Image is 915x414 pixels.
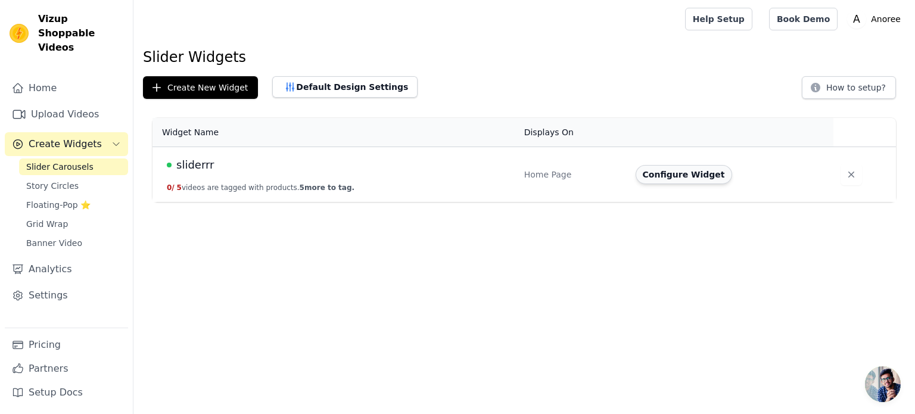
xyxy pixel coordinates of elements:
a: Home [5,76,128,100]
button: Configure Widget [636,165,732,184]
button: Create Widgets [5,132,128,156]
a: Analytics [5,257,128,281]
span: Create Widgets [29,137,102,151]
a: Floating-Pop ⭐ [19,197,128,213]
span: Banner Video [26,237,82,249]
span: Story Circles [26,180,79,192]
span: Grid Wrap [26,218,68,230]
a: Setup Docs [5,381,128,404]
button: Default Design Settings [272,76,418,98]
h1: Slider Widgets [143,48,905,67]
span: Vizup Shoppable Videos [38,12,123,55]
button: A Anoree [847,8,905,30]
button: Delete widget [841,164,862,185]
a: Book Demo [769,8,838,30]
a: Grid Wrap [19,216,128,232]
button: How to setup? [802,76,896,99]
a: Story Circles [19,178,128,194]
span: 0 / [167,183,175,192]
button: Create New Widget [143,76,258,99]
a: Help Setup [685,8,752,30]
a: Slider Carousels [19,158,128,175]
span: Floating-Pop ⭐ [26,199,91,211]
th: Widget Name [152,118,517,147]
span: 5 [177,183,182,192]
a: Upload Videos [5,102,128,126]
span: Live Published [167,163,172,167]
div: Open chat [865,366,901,402]
a: Pricing [5,333,128,357]
a: Partners [5,357,128,381]
a: Settings [5,284,128,307]
div: Home Page [524,169,621,180]
a: Banner Video [19,235,128,251]
th: Displays On [517,118,628,147]
p: Anoree [866,8,905,30]
span: Slider Carousels [26,161,94,173]
img: Vizup [10,24,29,43]
a: How to setup? [802,85,896,96]
span: 5 more to tag. [300,183,354,192]
button: 0/ 5videos are tagged with products.5more to tag. [167,183,354,192]
text: A [853,13,860,25]
span: sliderrr [176,157,214,173]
